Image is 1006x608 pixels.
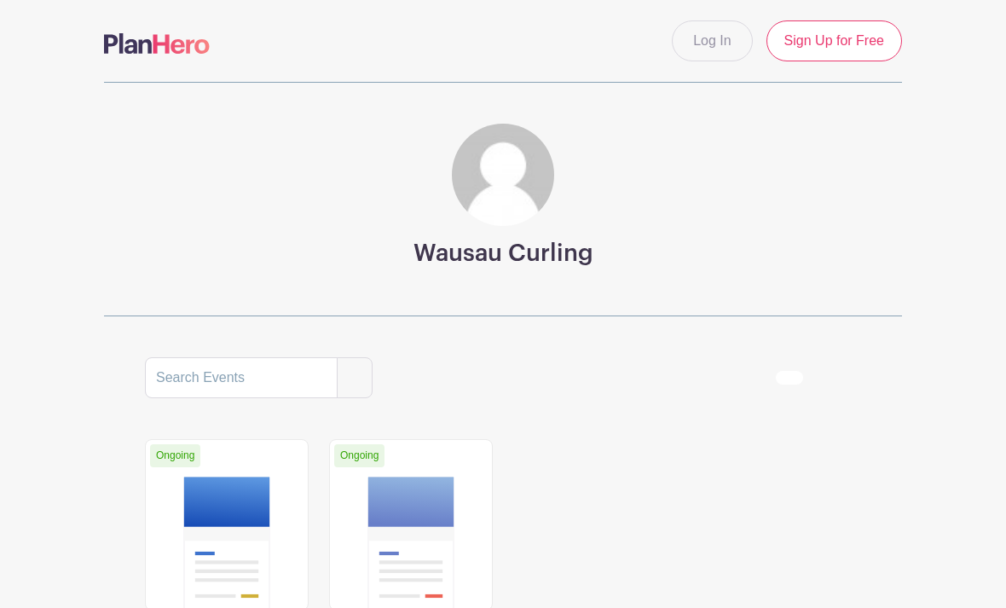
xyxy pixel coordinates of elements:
img: logo-507f7623f17ff9eddc593b1ce0a138ce2505c220e1c5a4e2b4648c50719b7d32.svg [104,33,210,54]
img: default-ce2991bfa6775e67f084385cd625a349d9dcbb7a52a09fb2fda1e96e2d18dcdb.png [452,124,554,226]
h3: Wausau Curling [413,240,593,268]
a: Sign Up for Free [766,20,902,61]
div: order and view [776,371,861,385]
input: Search Events [145,357,338,398]
a: Log In [672,20,752,61]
